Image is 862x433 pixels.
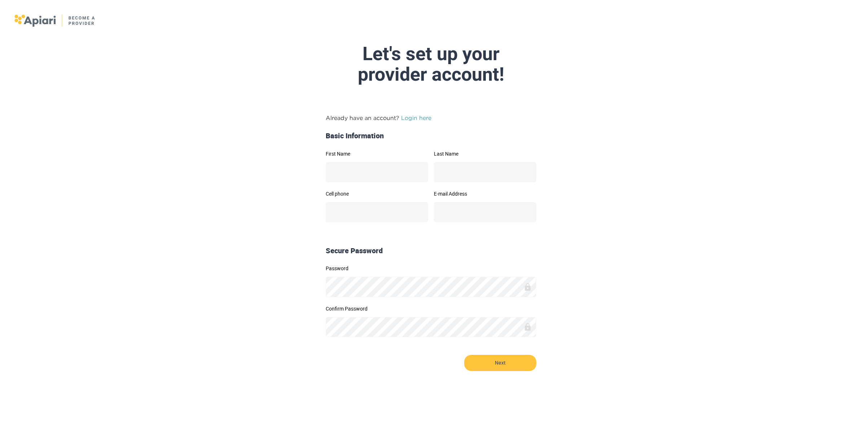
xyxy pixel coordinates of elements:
label: Cell phone [326,191,428,196]
label: E-mail Address [434,191,536,196]
div: Secure Password [323,246,539,256]
label: First Name [326,151,428,156]
div: Let's set up your provider account! [261,44,601,85]
label: Confirm Password [326,306,536,311]
img: logo [14,14,96,27]
label: Last Name [434,151,536,156]
div: Basic Information [323,131,539,141]
p: Already have an account? [326,113,536,122]
label: Password [326,266,536,271]
a: Login here [401,115,431,121]
button: Next [464,355,536,371]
